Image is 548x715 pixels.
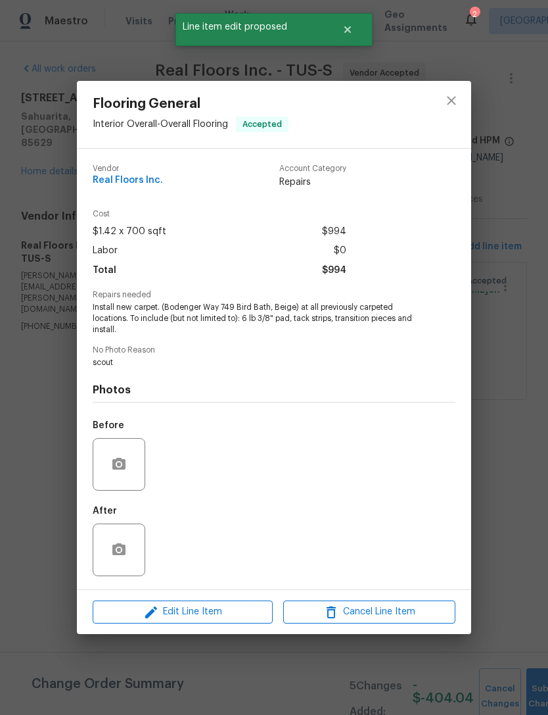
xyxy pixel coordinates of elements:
span: Vendor [93,164,163,173]
span: Line item edit proposed [175,13,326,41]
button: Close [326,16,369,43]
span: Cost [93,210,346,218]
span: Account Category [279,164,346,173]
span: Install new carpet. (Bodenger Way 749 Bird Bath, Beige) at all previously carpeted locations. To ... [93,302,419,335]
span: $994 [322,222,346,241]
span: Total [93,261,116,280]
span: No Photo Reason [93,346,455,355]
span: Real Floors Inc. [93,176,163,185]
span: $1.42 x 700 sqft [93,222,166,241]
span: Flooring General [93,97,288,111]
span: Repairs needed [93,291,455,299]
div: 2 [470,8,479,21]
span: Accepted [237,118,287,131]
button: Edit Line Item [93,601,273,624]
h4: Photos [93,383,455,397]
span: Edit Line Item [97,604,269,620]
span: Cancel Line Item [287,604,451,620]
span: Interior Overall - Overall Flooring [93,120,228,129]
h5: Before [93,421,124,430]
span: Labor [93,241,118,260]
button: close [436,85,467,116]
h5: After [93,506,117,516]
span: scout [93,357,419,368]
span: $994 [322,261,346,280]
span: Repairs [279,176,346,189]
span: $0 [334,241,346,260]
button: Cancel Line Item [283,601,455,624]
